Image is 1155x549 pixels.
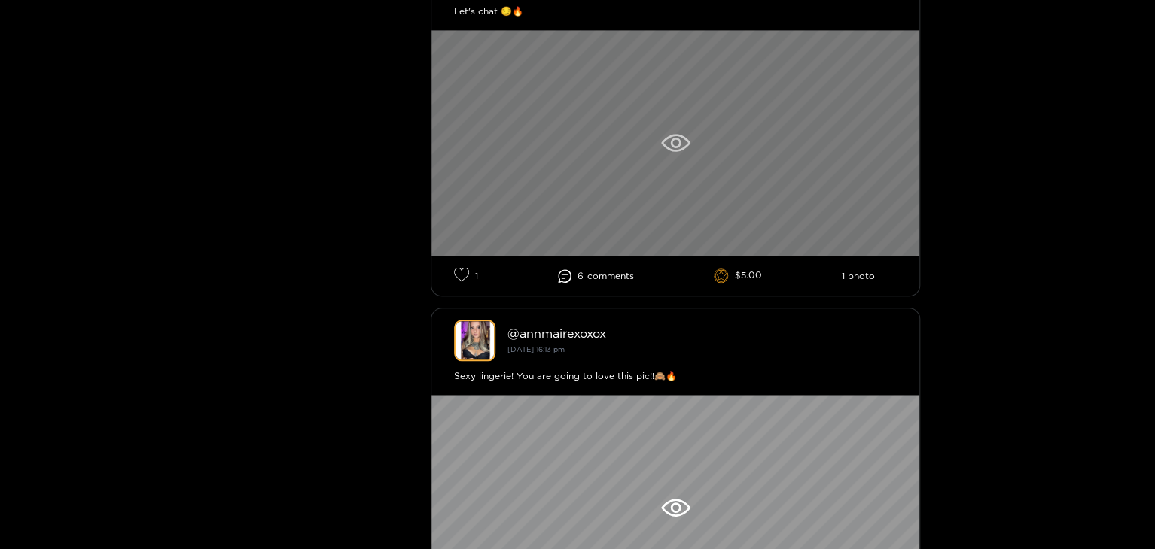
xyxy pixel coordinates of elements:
li: $5.00 [714,268,762,284]
div: Sexy lingerie! You are going to love this pic!!🙈🔥 [454,369,897,384]
img: annmairexoxox [454,320,495,361]
li: 6 [558,269,634,283]
small: [DATE] 16:13 pm [507,345,565,353]
div: Let's chat 😏🔥 [454,4,897,19]
li: 1 photo [841,271,874,281]
li: 1 [454,267,478,284]
div: @ annmairexoxox [507,326,897,340]
span: comment s [587,271,634,281]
